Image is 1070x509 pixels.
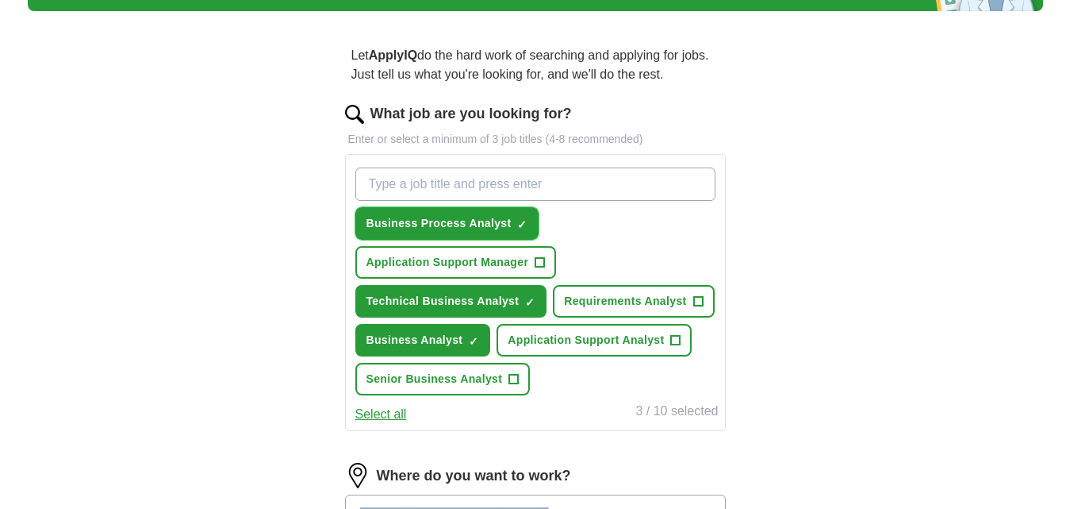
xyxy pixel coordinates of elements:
span: Business Process Analyst [366,215,512,232]
label: What job are you looking for? [370,103,572,125]
p: Enter or select a minimum of 3 job titles (4-8 recommended) [345,131,726,148]
span: ✓ [469,335,478,348]
input: Type a job title and press enter [355,168,715,201]
span: Business Analyst [366,332,463,349]
button: Business Analyst✓ [355,324,491,357]
button: Select all [355,405,407,424]
img: search.png [345,105,364,124]
label: Where do you want to work? [377,465,571,487]
button: Senior Business Analyst [355,363,531,395]
span: Application Support Analyst [508,332,664,349]
div: 3 / 10 selected [635,402,718,424]
p: Let do the hard work of searching and applying for jobs. Just tell us what you're looking for, an... [345,40,726,91]
span: ✓ [525,296,535,309]
span: ✓ [517,218,527,231]
button: Application Support Analyst [497,324,692,357]
strong: ApplyIQ [369,48,417,62]
img: location.png [345,463,370,488]
button: Technical Business Analyst✓ [355,285,547,318]
button: Requirements Analyst [553,285,714,318]
span: Requirements Analyst [564,293,686,310]
span: Technical Business Analyst [366,293,520,310]
button: Business Process Analyst✓ [355,207,539,240]
button: Application Support Manager [355,246,557,279]
span: Senior Business Analyst [366,371,503,388]
span: Application Support Manager [366,254,529,271]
